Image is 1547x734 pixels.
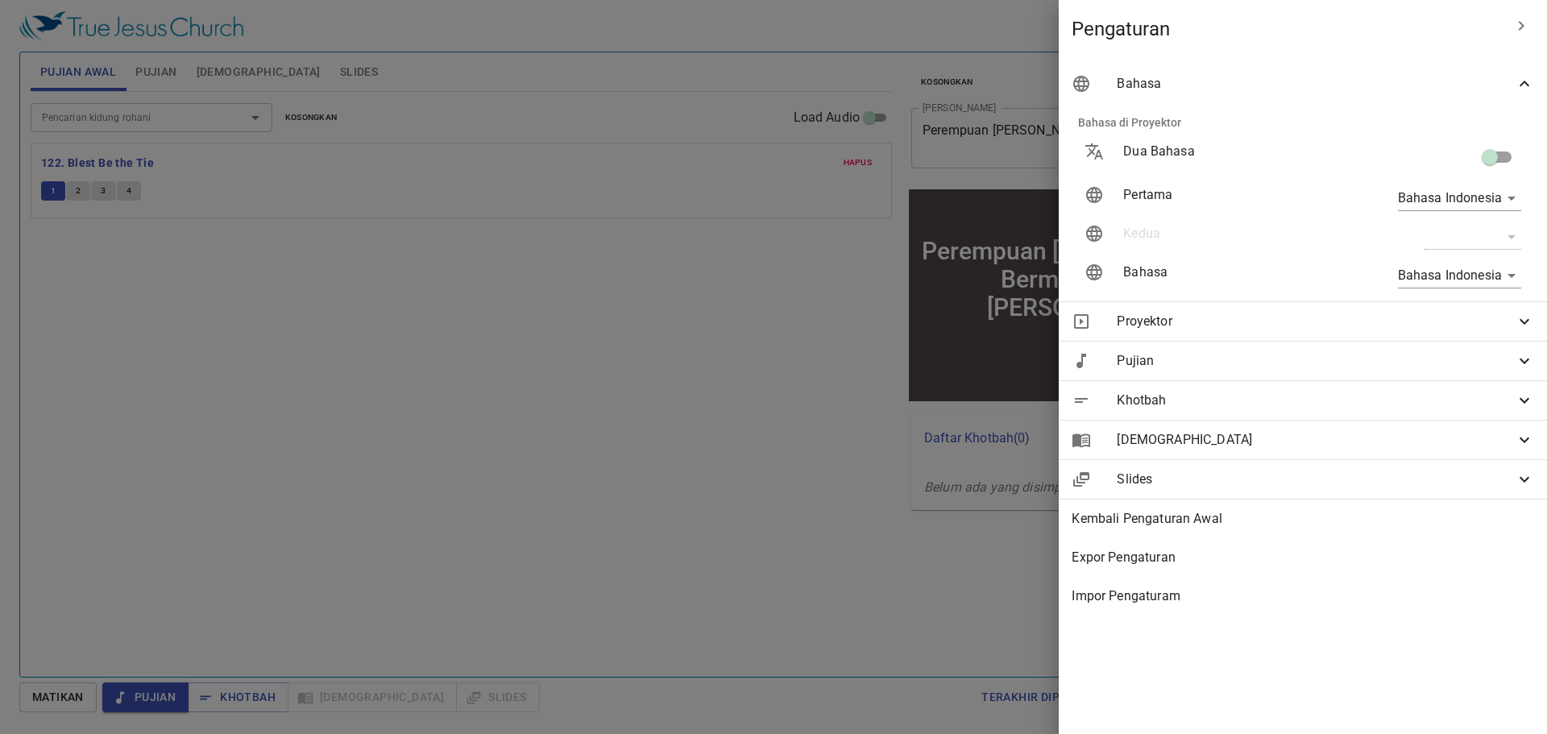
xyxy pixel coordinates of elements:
p: Pertama [1123,185,1329,205]
p: Pujian [396,91,433,103]
div: Bahasa Indonesia [1398,263,1521,288]
div: Impor Pengaturam [1059,577,1547,616]
div: Pujian [1059,342,1547,380]
div: Perempuan [PERSON_NAME] Bermurah Hati [PERSON_NAME] [8,52,339,136]
div: Khotbah [1059,381,1547,420]
span: Pujian [1117,351,1515,371]
span: Khotbah [1117,391,1515,410]
div: Kembali Pengaturan Awal [1059,500,1547,538]
li: 7 [409,108,419,129]
p: Bahasa [1123,263,1329,282]
span: Impor Pengaturam [1072,587,1534,606]
span: Bahasa [1117,74,1515,93]
span: [DEMOGRAPHIC_DATA] [1117,430,1515,450]
div: Expor Pengaturan [1059,538,1547,577]
div: Slides [1059,460,1547,499]
div: Bahasa Indonesia [1398,185,1521,211]
li: Bahasa di Proyektor [1065,103,1541,142]
p: Kedua [1123,224,1329,243]
div: Proyektor [1059,302,1547,341]
span: Slides [1117,470,1515,489]
span: Expor Pengaturan [1072,548,1534,567]
div: [DEMOGRAPHIC_DATA] [1059,421,1547,459]
span: Kembali Pengaturan Awal [1072,509,1534,529]
span: Pengaturan [1072,16,1502,42]
p: Dua Bahasa [1123,142,1329,161]
span: Proyektor [1117,312,1515,331]
div: Bahasa [1059,64,1547,103]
